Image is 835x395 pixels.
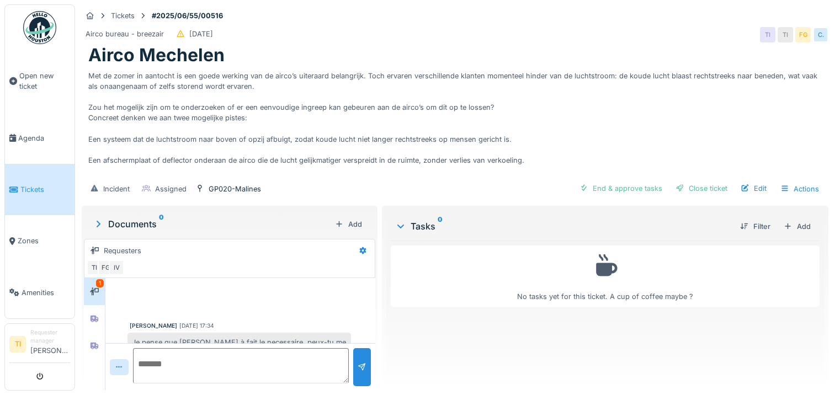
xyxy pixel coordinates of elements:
div: Incident [103,184,130,194]
span: Agenda [18,133,70,143]
img: Badge_color-CXgf-gQk.svg [23,11,56,44]
li: TI [9,336,26,353]
a: TI Requester manager[PERSON_NAME] [9,328,70,363]
div: [DATE] 17:34 [179,322,214,330]
div: IV [109,260,124,275]
div: Actions [775,181,824,197]
h1: Airco Mechelen [88,45,225,66]
a: Agenda [5,113,75,164]
a: Amenities [5,267,75,318]
div: No tasks yet for this ticket. A cup of coffee maybe ? [398,250,812,302]
div: Close ticket [671,181,732,196]
strong: #2025/06/55/00516 [147,10,227,21]
div: Je pense que [PERSON_NAME] à fait le necessaire, peux-tu me confirmer stp ? [127,333,351,362]
span: Amenities [22,287,70,298]
a: Open new ticket [5,50,75,113]
div: Airco bureau - breezair [86,29,164,39]
div: Documents [93,217,331,231]
div: 1 [96,279,104,287]
div: Requester manager [30,328,70,345]
sup: 0 [438,220,443,233]
div: Filter [736,219,775,234]
li: [PERSON_NAME] [30,328,70,360]
span: Zones [18,236,70,246]
a: Zones [5,215,75,266]
div: End & approve tasks [575,181,667,196]
sup: 0 [159,217,164,231]
div: Tasks [395,220,731,233]
div: TI [87,260,102,275]
div: Add [779,219,815,234]
div: Requesters [104,245,141,256]
span: Open new ticket [19,71,70,92]
div: GP020-Malines [209,184,261,194]
a: Tickets [5,164,75,215]
div: Edit [736,181,771,196]
div: [DATE] [189,29,213,39]
span: Tickets [20,184,70,195]
div: TI [760,27,775,42]
div: [PERSON_NAME] [130,322,177,330]
div: Add [331,217,366,232]
div: Assigned [155,184,187,194]
div: C. [813,27,828,42]
div: FG [795,27,811,42]
div: TI [778,27,793,42]
div: Met de zomer in aantocht is een goede werking van de airco’s uiteraard belangrijk. Toch ervaren v... [88,66,822,177]
div: FG [98,260,113,275]
div: Tickets [111,10,135,21]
